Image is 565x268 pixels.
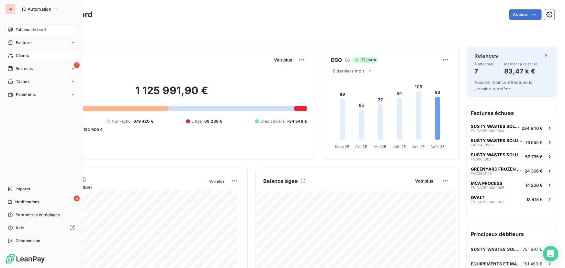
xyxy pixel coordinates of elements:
[467,149,557,163] button: SUSTY WASTES SOLUTIONS [GEOGRAPHIC_DATA] (SWS FRANCE)FV000000352 735 €
[509,9,542,20] button: Actions
[471,166,522,172] span: GREENYARD FROZEN FRANCE SAS
[522,126,543,131] span: 284 940 €
[191,118,202,124] span: Litige
[525,140,543,145] span: 73 555 €
[474,62,494,66] span: À effectuer
[16,27,46,33] span: Tableau de bord
[5,4,16,14] div: IA
[133,118,153,124] span: 679 420 €
[5,210,77,220] a: Paramètres et réglages
[16,40,32,46] span: Factures
[333,68,365,73] span: 6 derniers mois
[5,76,77,87] a: Tâches
[16,79,29,84] span: Tâches
[16,238,40,244] span: Déconnexion
[474,80,533,91] span: Aucune relance effectuée la semaine dernière.
[5,63,77,74] a: 7Relances
[81,127,103,133] span: -132 600 €
[474,66,494,76] h4: 7
[471,261,523,266] span: EQUIPEMENTS ET MACHINES DE L'OUEST
[471,186,504,190] span: FVIDA2500000095
[15,199,39,205] span: Notifications
[525,154,543,159] span: 52 735 €
[526,197,543,202] span: 13 418 €
[471,129,504,133] span: FVIDA2500000034
[471,247,523,252] span: SUSTY WASTES SOLUTIONS [GEOGRAPHIC_DATA] (SWS FRANCE)
[525,183,543,188] span: 14 200 €
[471,124,519,129] span: SUSTY WASTES SOLUTIONS [GEOGRAPHIC_DATA] (SWS FRANCE)
[5,223,77,233] a: Aide
[471,200,504,204] span: FVIDA2500000057
[272,57,294,63] button: Voir plus
[112,118,130,124] span: Non-échu
[204,118,222,124] span: 69 289 €
[471,172,492,175] span: FAC2501145
[467,192,557,206] button: OVALTFVIDA250000005713 418 €
[335,144,350,149] tspan: Mars 25
[467,105,557,121] h6: Factures échues
[16,186,30,192] span: Imports
[74,195,80,201] span: 6
[5,254,45,264] img: Logo LeanPay
[5,50,77,61] a: Clients
[16,212,60,218] span: Paramètres et réglages
[471,143,494,147] span: FAC2400982
[16,53,29,59] span: Clients
[523,261,543,266] span: 151 493 €
[413,178,435,184] button: Voir plus
[74,62,80,68] span: 7
[471,138,523,143] span: SUSTY WASTES SOLUTIONS [GEOGRAPHIC_DATA] (SWS FRANCE)
[331,56,342,64] h6: DSO
[525,168,543,173] span: 24 306 €
[504,66,537,76] h4: 83,47 k €
[5,38,77,48] a: Factures
[274,57,292,62] span: Voir plus
[287,118,307,124] span: -34 348 €
[471,157,492,161] span: FV0000003
[471,181,503,186] span: MCA PROCESS
[431,144,445,149] tspan: Août 25
[471,152,523,157] span: SUSTY WASTES SOLUTIONS [GEOGRAPHIC_DATA] (SWS FRANCE)
[16,225,24,231] span: Aide
[467,178,557,192] button: MCA PROCESSFVIDA250000009514 200 €
[415,178,433,184] span: Voir plus
[208,178,227,184] button: Voir plus
[467,121,557,135] button: SUSTY WASTES SOLUTIONS [GEOGRAPHIC_DATA] (SWS FRANCE)FVIDA2500000034284 940 €
[264,177,298,185] h6: Balance âgée
[5,25,77,35] a: Tableau de bord
[353,57,378,63] span: -12 jours
[393,144,406,149] tspan: Juin 25
[467,226,557,242] h6: Principaux débiteurs
[412,144,425,149] tspan: Juil. 25
[504,62,537,66] span: Montant à relancer
[375,144,387,149] tspan: Mai 25
[356,144,367,149] tspan: Avr. 25
[5,184,77,194] a: Imports
[474,52,498,60] h6: Relances
[471,195,485,200] span: OVALT
[543,246,559,262] div: Open Intercom Messenger
[467,163,557,178] button: GREENYARD FROZEN FRANCE SASFAC250114524 306 €
[209,179,225,184] span: Voir plus
[467,135,557,149] button: SUSTY WASTES SOLUTIONS [GEOGRAPHIC_DATA] (SWS FRANCE)FAC240098273 555 €
[22,6,51,12] span: ID Automation
[260,118,285,124] span: Crédit divers
[37,184,205,190] span: Chiffre d'affaires mensuel
[5,89,77,100] a: Paiements
[16,66,33,72] span: Relances
[16,92,36,97] span: Paiements
[523,247,543,252] span: 751 997 €
[37,84,307,104] h2: 1 125 991,90 €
